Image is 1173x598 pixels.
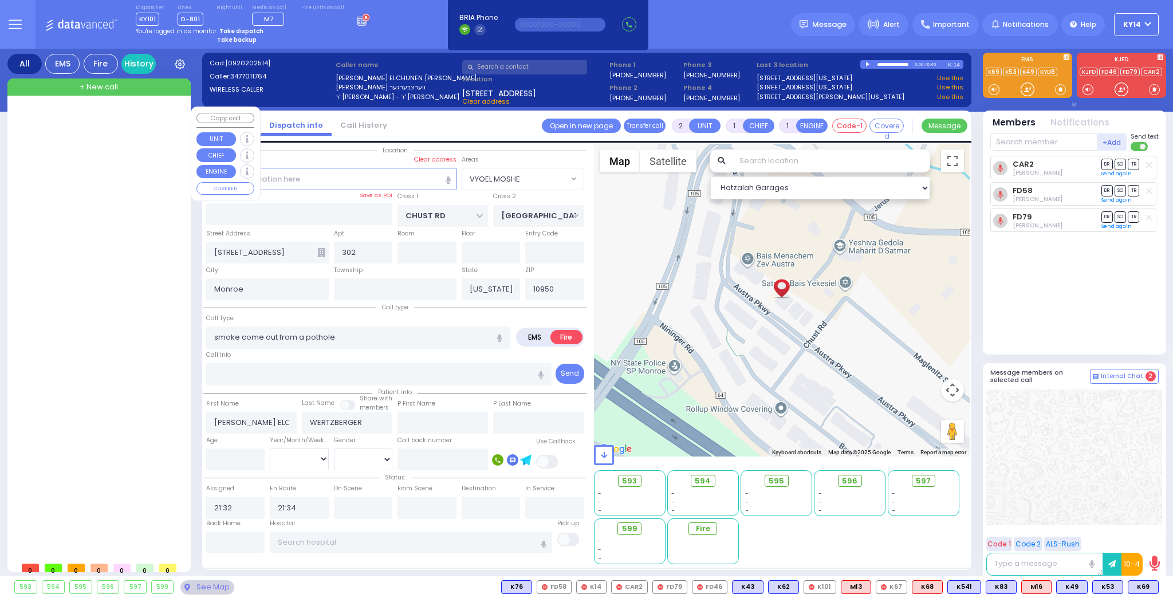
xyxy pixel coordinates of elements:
a: K69 [986,68,1002,76]
a: K53 [1003,68,1019,76]
label: Call back number [397,436,452,445]
span: - [598,489,601,498]
span: - [598,537,601,545]
input: Search member [990,133,1097,151]
a: Call History [332,120,396,131]
label: [PERSON_NAME] ווערצבערגער [336,82,458,92]
a: [STREET_ADDRESS][PERSON_NAME][US_STATE] [757,92,904,102]
label: Dispatcher [136,5,164,11]
span: 594 [695,475,711,487]
span: TR [1128,159,1139,170]
label: Call Info [206,351,231,360]
label: Last 3 location [757,60,860,70]
button: Show satellite imagery [640,149,696,172]
a: FD79 [1120,68,1140,76]
div: CAR2 [611,580,648,594]
small: Share with [360,394,392,403]
button: ALS-Rush [1044,537,1081,551]
span: KY101 [136,13,159,26]
span: Other building occupants [317,248,325,257]
h5: Message members on selected call [990,369,1090,384]
img: Logo [45,17,121,32]
a: Send again [1101,170,1132,177]
label: Entry Code [525,229,558,238]
label: Township [334,266,363,275]
button: Covered [869,119,904,133]
div: BLS [1128,580,1159,594]
label: En Route [270,484,296,493]
span: SO [1115,159,1126,170]
span: - [671,506,675,515]
button: Show street map [600,149,640,172]
span: Phone 1 [609,60,679,70]
span: 0 [90,564,108,572]
a: Use this [937,92,963,102]
div: BLS [947,580,981,594]
span: M7 [264,14,274,23]
span: - [598,506,601,515]
span: Call type [376,303,414,312]
input: Search a contact [462,60,587,74]
div: / [924,58,926,71]
span: Patient info [372,388,418,396]
span: - [598,545,601,554]
a: Use this [937,73,963,83]
button: Notifications [1050,116,1109,129]
a: Open in new page [542,119,621,133]
button: Message [922,119,967,133]
button: Transfer call [624,119,666,133]
button: Send [556,364,584,384]
label: Use Callback [536,437,576,446]
span: 0 [22,564,39,572]
span: Phone 2 [609,83,679,93]
span: VYOEL MOSHE [462,168,584,190]
span: 0 [68,564,85,572]
div: FD79 [652,580,687,594]
input: (000)000-00000 [515,18,605,32]
button: Members [993,116,1036,129]
button: COVERED [196,182,254,195]
span: 0 [136,564,153,572]
span: D-801 [178,13,203,26]
span: Send text [1131,132,1159,141]
div: BLS [986,580,1017,594]
input: Search location [732,149,930,172]
div: BLS [1092,580,1123,594]
label: [PHONE_NUMBER] [683,70,740,79]
input: Search location here [206,168,456,190]
a: KJFD [1080,68,1098,76]
button: ENGINE [796,119,828,133]
span: - [671,498,675,506]
span: 599 [622,523,637,534]
label: Fire [550,330,582,344]
label: KJFD [1077,57,1166,65]
label: Caller name [336,60,458,70]
span: - [745,498,749,506]
span: 593 [622,475,637,487]
span: - [892,506,895,515]
span: You're logged in as monitor. [136,27,218,36]
div: See map [180,580,234,595]
div: K76 [501,580,532,594]
label: Fire units on call [301,5,344,11]
span: Clear address [462,97,510,106]
a: [STREET_ADDRESS][US_STATE] [757,73,852,83]
span: - [745,489,749,498]
button: CHIEF [743,119,774,133]
label: On Scene [334,484,362,493]
button: UNIT [689,119,721,133]
button: +Add [1097,133,1127,151]
label: Turn off text [1131,141,1149,152]
img: red-radio-icon.svg [616,584,622,590]
div: K14 [576,580,607,594]
label: City [206,266,218,275]
img: red-radio-icon.svg [809,584,814,590]
span: SO [1115,185,1126,196]
span: Message [812,19,847,30]
div: 599 [152,581,174,593]
button: Code 1 [986,537,1012,551]
div: BLS [1056,580,1088,594]
label: Apt [334,229,344,238]
div: K-14 [948,60,963,69]
span: - [818,498,822,506]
